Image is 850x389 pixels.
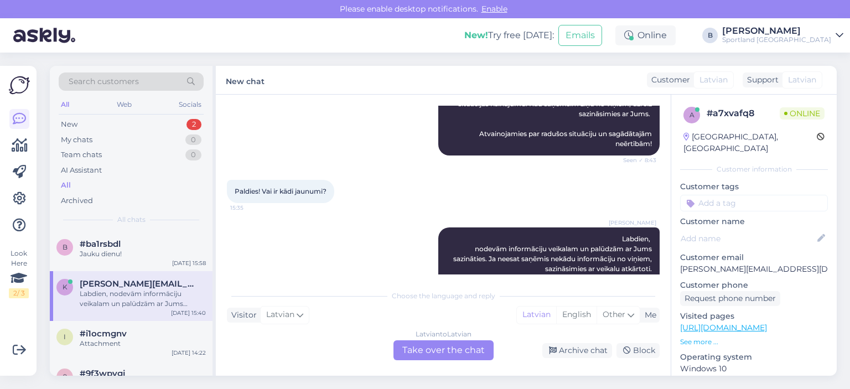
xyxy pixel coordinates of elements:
[393,340,494,360] div: Take over the chat
[80,239,121,249] span: #ba1rsbdl
[615,25,676,45] div: Online
[556,307,597,323] div: English
[722,27,843,44] a: [PERSON_NAME]Sportland [GEOGRAPHIC_DATA]
[699,74,728,86] span: Latvian
[416,329,471,339] div: Latvian to Latvian
[464,29,554,42] div: Try free [DATE]:
[80,369,125,378] span: #9f3wpvgj
[542,343,612,358] div: Archive chat
[603,309,625,319] span: Other
[707,107,780,120] div: # a7xvafq8
[80,339,206,349] div: Attachment
[185,134,201,146] div: 0
[743,74,779,86] div: Support
[235,187,326,195] span: Paldies! Vai ir kādi jaunumi?
[64,333,66,341] span: i
[517,307,556,323] div: Latvian
[61,195,93,206] div: Archived
[680,291,780,306] div: Request phone number
[680,216,828,227] p: Customer name
[780,107,825,120] span: Online
[9,75,30,96] img: Askly Logo
[227,291,660,301] div: Choose the language and reply
[680,252,828,263] p: Customer email
[680,181,828,193] p: Customer tags
[680,279,828,291] p: Customer phone
[185,149,201,160] div: 0
[266,309,294,321] span: Latvian
[230,204,272,212] span: 15:35
[680,351,828,363] p: Operating system
[172,349,206,357] div: [DATE] 14:22
[722,35,831,44] div: Sportland [GEOGRAPHIC_DATA]
[171,309,206,317] div: [DATE] 15:40
[186,119,201,130] div: 2
[680,323,767,333] a: [URL][DOMAIN_NAME]
[683,131,817,154] div: [GEOGRAPHIC_DATA], [GEOGRAPHIC_DATA]
[117,215,146,225] span: All chats
[177,97,204,112] div: Socials
[558,25,602,46] button: Emails
[9,288,29,298] div: 2 / 3
[61,180,71,191] div: All
[227,309,257,321] div: Visitor
[115,97,134,112] div: Web
[61,119,77,130] div: New
[647,74,690,86] div: Customer
[464,30,488,40] b: New!
[172,259,206,267] div: [DATE] 15:58
[69,76,139,87] span: Search customers
[80,249,206,259] div: Jauku dienu!
[615,156,656,164] span: Seen ✓ 8:43
[609,219,656,227] span: [PERSON_NAME]
[640,309,656,321] div: Me
[226,72,265,87] label: New chat
[680,337,828,347] p: See more ...
[478,4,511,14] span: Enable
[61,165,102,176] div: AI Assistant
[59,97,71,112] div: All
[616,343,660,358] div: Block
[680,164,828,174] div: Customer information
[61,134,92,146] div: My chats
[80,289,206,309] div: Labdien, nodevām informāciju veikalam un palūdzām ar Jums sazināties. Ja neesat saņēmis nekādu in...
[680,310,828,322] p: Visited pages
[680,263,828,275] p: [PERSON_NAME][EMAIL_ADDRESS][DOMAIN_NAME]
[702,28,718,43] div: B
[80,279,195,289] span: kalderovskis@gmail.com
[63,372,67,381] span: 9
[788,74,816,86] span: Latvian
[63,243,68,251] span: b
[681,232,815,245] input: Add name
[690,111,694,119] span: a
[680,195,828,211] input: Add a tag
[63,283,68,291] span: k
[9,248,29,298] div: Look Here
[453,235,654,303] span: Labdien, nodevām informāciju veikalam un palūdzām ar Jums sazināties. Ja neesat saņēmis nekādu in...
[80,329,127,339] span: #i1ocmgnv
[61,149,102,160] div: Team chats
[680,363,828,375] p: Windows 10
[722,27,831,35] div: [PERSON_NAME]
